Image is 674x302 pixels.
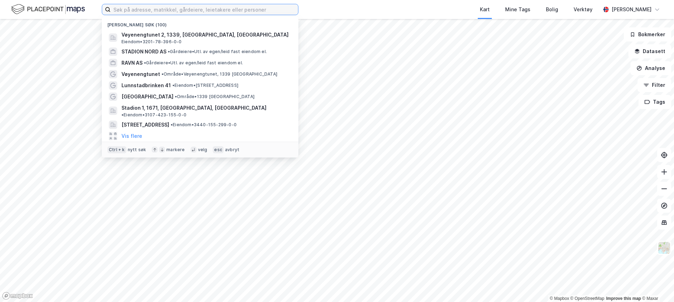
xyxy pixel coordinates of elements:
div: Mine Tags [505,5,530,14]
div: Bolig [546,5,558,14]
span: • [168,49,170,54]
div: esc [213,146,224,153]
div: velg [198,147,207,153]
img: logo.f888ab2527a4732fd821a326f86c7f29.svg [11,3,85,15]
span: Vøyenengtunet 2, 1339, [GEOGRAPHIC_DATA], [GEOGRAPHIC_DATA] [121,31,290,39]
span: RAVN AS [121,59,143,67]
span: Område • 1339 [GEOGRAPHIC_DATA] [175,94,255,99]
span: Gårdeiere • Utl. av egen/leid fast eiendom el. [144,60,243,66]
span: Område • Vøyenengtunet, 1339 [GEOGRAPHIC_DATA] [161,71,277,77]
span: Lunnstadbrinken 41 [121,81,171,90]
span: Gårdeiere • Utl. av egen/leid fast eiendom el. [168,49,267,54]
button: Vis flere [121,132,142,140]
div: markere [166,147,185,153]
span: [GEOGRAPHIC_DATA] [121,92,173,101]
span: STADION NORD AS [121,47,166,56]
div: Verktøy [574,5,593,14]
span: [STREET_ADDRESS] [121,121,169,129]
span: Eiendom • 3201-78-396-0-0 [121,39,182,45]
span: Stadion 1, 1671, [GEOGRAPHIC_DATA], [GEOGRAPHIC_DATA] [121,104,266,112]
input: Søk på adresse, matrikkel, gårdeiere, leietakere eller personer [111,4,298,15]
div: Ctrl + k [107,146,126,153]
span: • [121,112,124,117]
div: nytt søk [128,147,146,153]
iframe: Chat Widget [639,268,674,302]
span: • [171,122,173,127]
span: • [172,83,174,88]
div: Kart [480,5,490,14]
div: [PERSON_NAME] søk (100) [102,17,298,29]
span: Eiendom • [STREET_ADDRESS] [172,83,238,88]
span: • [161,71,164,77]
div: avbryt [225,147,239,153]
span: • [144,60,146,65]
span: Eiendom • 3440-155-299-0-0 [171,122,237,128]
span: Vøyenengtunet [121,70,160,78]
span: • [175,94,177,99]
span: Eiendom • 3107-423-155-0-0 [121,112,186,118]
div: [PERSON_NAME] [612,5,652,14]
